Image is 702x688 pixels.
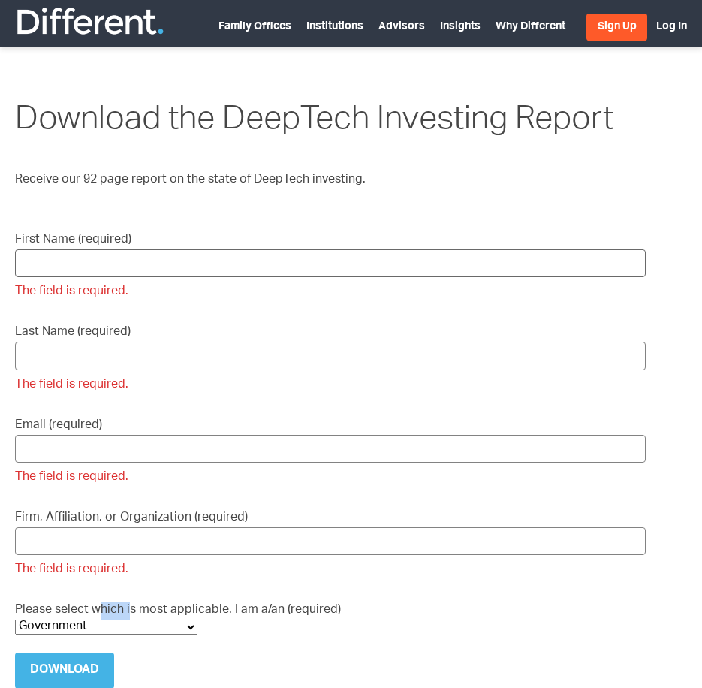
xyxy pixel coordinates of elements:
[586,14,647,41] a: Sign Up
[15,509,646,579] label: Firm, Affiliation, or Organization (required)
[15,527,646,555] input: Firm, Affiliation, or Organization (required)
[15,171,646,189] p: Receive our 92 page report on the state of DeepTech investing.
[15,469,646,487] span: The field is required.
[15,376,646,394] span: The field is required.
[15,283,646,301] span: The field is required.
[15,435,646,463] input: Email (required)
[378,22,425,32] a: Advisors
[15,99,646,144] h1: Download the DeepTech Investing Report
[15,620,197,635] select: Please select which is most applicable. I am a/an (required)
[440,22,481,32] a: Insights
[15,6,165,36] img: Different Funds
[496,22,565,32] a: Why Different
[15,602,646,635] label: Please select which is most applicable. I am a/an (required)
[15,561,646,579] span: The field is required.
[656,22,687,32] a: Log In
[15,231,646,301] label: First Name (required)
[15,324,646,394] label: Last Name (required)
[15,417,646,487] label: Email (required)
[15,249,646,277] input: First Name (required)
[218,22,291,32] a: Family Offices
[15,342,646,370] input: Last Name (required)
[306,22,363,32] a: Institutions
